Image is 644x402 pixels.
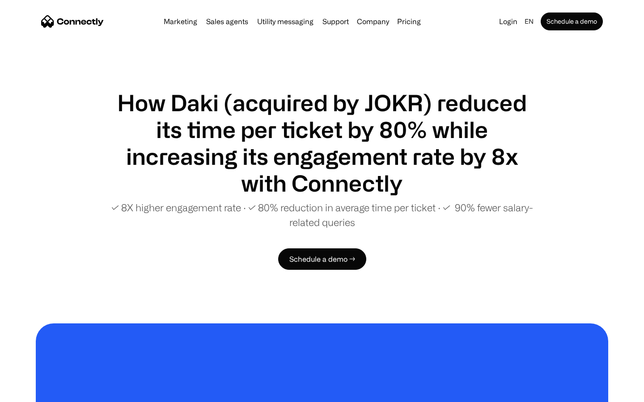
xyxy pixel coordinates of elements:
[357,15,389,28] div: Company
[319,18,352,25] a: Support
[107,89,537,197] h1: How Daki (acquired by JOKR) reduced its time per ticket by 80% while increasing its engagement ra...
[496,15,521,28] a: Login
[9,385,54,399] aside: Language selected: English
[525,15,534,28] div: en
[107,200,537,230] p: ✓ 8X higher engagement rate ∙ ✓ 80% reduction in average time per ticket ∙ ✓ 90% fewer salary-rel...
[203,18,252,25] a: Sales agents
[541,13,603,30] a: Schedule a demo
[254,18,317,25] a: Utility messaging
[18,386,54,399] ul: Language list
[278,248,366,270] a: Schedule a demo →
[160,18,201,25] a: Marketing
[394,18,424,25] a: Pricing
